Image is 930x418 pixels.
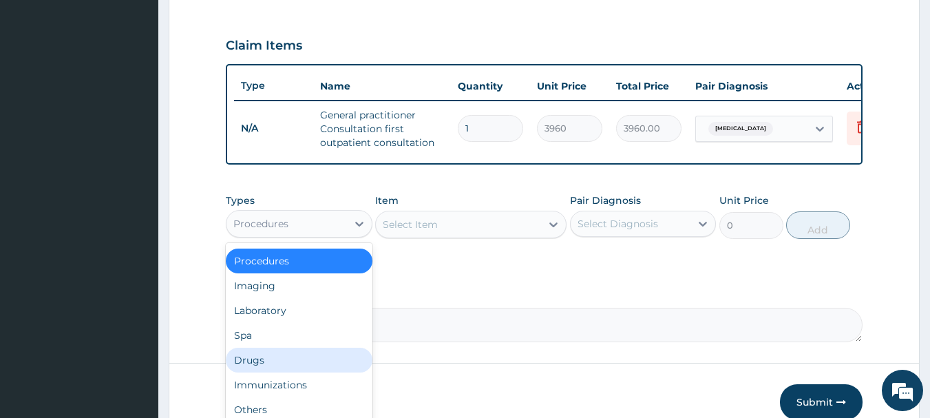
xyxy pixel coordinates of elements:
h3: Claim Items [226,39,302,54]
button: Add [786,211,850,239]
th: Total Price [609,72,688,100]
div: Immunizations [226,373,372,397]
div: Spa [226,323,372,348]
label: Unit Price [719,194,769,207]
td: N/A [234,116,313,141]
th: Actions [840,72,909,100]
label: Pair Diagnosis [570,194,641,207]
div: Drugs [226,348,372,373]
textarea: Type your message and hit 'Enter' [7,275,262,323]
div: Procedures [233,217,288,231]
th: Type [234,73,313,98]
div: Select Item [383,218,438,231]
div: Procedures [226,249,372,273]
span: [MEDICAL_DATA] [708,122,773,136]
label: Comment [226,289,863,300]
img: d_794563401_company_1708531726252_794563401 [25,69,56,103]
th: Quantity [451,72,530,100]
div: Imaging [226,273,372,298]
div: Laboratory [226,298,372,323]
label: Types [226,195,255,207]
td: General practitioner Consultation first outpatient consultation [313,101,451,156]
div: Select Diagnosis [578,217,658,231]
th: Name [313,72,451,100]
div: Minimize live chat window [226,7,259,40]
th: Unit Price [530,72,609,100]
th: Pair Diagnosis [688,72,840,100]
div: Chat with us now [72,77,231,95]
span: We're online! [80,123,190,262]
label: Item [375,194,399,207]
